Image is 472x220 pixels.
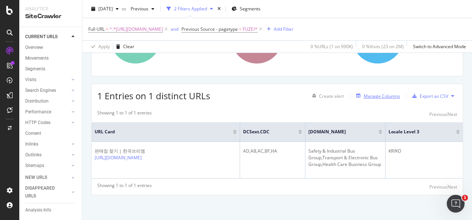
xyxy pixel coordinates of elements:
div: Visits [25,76,36,84]
button: [DATE] [88,3,122,15]
a: Distribution [25,97,69,105]
span: FUZE/* [243,24,258,34]
div: Next [448,184,457,190]
div: 0 % URLs ( 1 on 990K ) [311,43,353,50]
div: Apply [98,43,110,50]
a: CURRENT URLS [25,33,69,41]
div: Performance [25,108,51,116]
button: Add Filter [264,25,294,34]
button: 2 Filters Applied [164,3,216,15]
div: Sitemaps [25,162,44,170]
span: locale Level 3 [389,129,445,135]
button: Switch to Advanced Mode [410,41,466,53]
div: Segments [25,65,45,73]
div: times [216,5,222,13]
a: Content [25,130,77,137]
span: 1 [462,195,468,201]
div: CURRENT URLS [25,33,58,41]
div: Next [448,111,457,117]
span: vs [122,6,128,12]
div: and [171,26,178,32]
a: Outlinks [25,151,69,159]
span: ^.*[URL][DOMAIN_NAME] [109,24,163,34]
span: [DOMAIN_NAME] [308,129,367,135]
div: Export as CSV [420,93,448,99]
div: Previous [429,184,447,190]
a: Inlinks [25,140,69,148]
a: Analysis Info [25,206,77,214]
button: Apply [88,41,110,53]
div: Clear [123,43,134,50]
button: Create alert [309,90,344,102]
span: Full URL [88,26,105,32]
a: Movements [25,54,77,62]
div: Content [25,130,41,137]
a: Segments [25,65,77,73]
div: A chart. [340,6,455,70]
div: Previous [429,111,447,117]
div: A chart. [219,6,334,70]
div: 2 Filters Applied [174,6,207,12]
div: Showing 1 to 1 of 1 entries [97,110,152,119]
div: Manage Columns [364,93,400,99]
iframe: Intercom live chat [447,195,465,213]
button: Clear [113,41,134,53]
div: Overview [25,44,43,51]
a: Sitemaps [25,162,69,170]
div: Search Engines [25,87,56,94]
a: Performance [25,108,69,116]
div: NEW URLS [25,174,47,181]
div: Analysis Info [25,206,51,214]
button: and [171,26,178,33]
div: Distribution [25,97,49,105]
button: Previous [429,182,447,191]
a: Search Engines [25,87,69,94]
div: Inlinks [25,140,38,148]
span: DCSext.CDC [243,129,287,135]
button: Segments [229,3,263,15]
div: KR/KO [389,148,460,154]
div: Add Filter [274,26,294,32]
div: 판매점 찾기 | 한국쓰리엠 [95,148,145,154]
a: Overview [25,44,77,51]
div: DISAPPEARED URLS [25,184,63,200]
span: 2025 Sep. 14th [98,6,113,12]
div: AD,AB,AC,BF,HA [243,148,302,154]
span: Previous [128,6,148,12]
div: A chart. [97,6,213,70]
div: 0 % Visits ( 23 on 2M ) [362,43,404,50]
button: Next [448,182,457,191]
div: SiteCrawler [25,12,76,21]
div: Movements [25,54,49,62]
div: Safety & Industrial Bus Group,Transport & Electronic Bus Group,Health Care Business Group [308,148,382,168]
button: Manage Columns [353,91,400,100]
div: Switch to Advanced Mode [413,43,466,50]
a: Visits [25,76,69,84]
span: = [239,26,242,32]
span: URL Card [95,129,231,135]
span: Segments [240,6,260,12]
button: Next [448,110,457,119]
button: Previous [128,3,157,15]
span: 1 Entries on 1 distinct URLs [97,90,210,102]
div: Outlinks [25,151,42,159]
div: HTTP Codes [25,119,50,127]
a: DISAPPEARED URLS [25,184,69,200]
button: Previous [429,110,447,119]
a: NEW URLS [25,174,69,181]
span: = [106,26,108,32]
button: Export as CSV [409,90,448,102]
div: Create alert [319,93,344,99]
span: Previous Source - pagetype [181,26,238,32]
a: [URL][DOMAIN_NAME] [95,154,142,161]
div: Analytics [25,6,76,12]
a: HTTP Codes [25,119,69,127]
div: Showing 1 to 1 of 1 entries [97,182,152,191]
